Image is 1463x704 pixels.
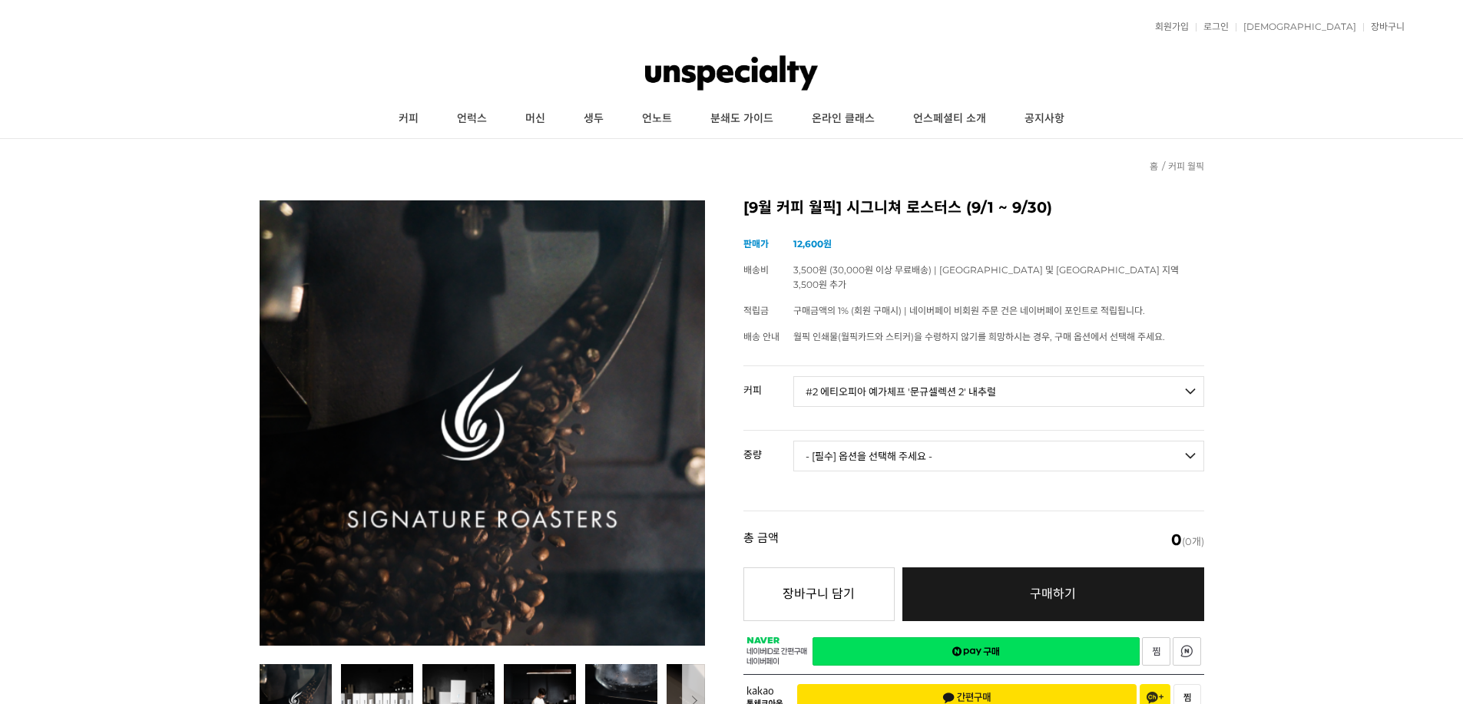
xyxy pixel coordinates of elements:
[379,100,438,138] a: 커피
[1168,160,1204,172] a: 커피 월픽
[743,305,769,316] span: 적립금
[743,431,793,466] th: 중량
[894,100,1005,138] a: 언스페셜티 소개
[793,305,1145,316] span: 구매금액의 1% (회원 구매시) | 네이버페이 비회원 주문 건은 네이버페이 포인트로 적립됩니다.
[743,366,793,402] th: 커피
[1142,637,1170,666] a: 새창
[902,567,1204,621] a: 구매하기
[1030,587,1076,601] span: 구매하기
[793,100,894,138] a: 온라인 클래스
[793,238,832,250] strong: 12,600원
[623,100,691,138] a: 언노트
[942,692,991,704] span: 간편구매
[645,50,818,96] img: 언스페셜티 몰
[743,264,769,276] span: 배송비
[438,100,506,138] a: 언럭스
[1173,637,1201,666] a: 새창
[691,100,793,138] a: 분쇄도 가이드
[1005,100,1084,138] a: 공지사항
[1147,22,1189,31] a: 회원가입
[1183,692,1191,703] span: 찜
[1171,530,1182,549] em: 0
[260,200,705,646] img: [9월 커피 월픽] 시그니쳐 로스터스 (9/1 ~ 9/30)
[1196,22,1229,31] a: 로그인
[743,567,895,621] button: 장바구니 담기
[813,637,1140,666] a: 새창
[743,238,769,250] span: 판매가
[743,200,1204,216] h2: [9월 커피 월픽] 시그니쳐 로스터스 (9/1 ~ 9/30)
[793,264,1179,290] span: 3,500원 (30,000원 이상 무료배송) | [GEOGRAPHIC_DATA] 및 [GEOGRAPHIC_DATA] 지역 3,500원 추가
[743,331,779,342] span: 배송 안내
[1236,22,1356,31] a: [DEMOGRAPHIC_DATA]
[564,100,623,138] a: 생두
[1147,692,1163,704] span: 채널 추가
[1150,160,1158,172] a: 홈
[1363,22,1405,31] a: 장바구니
[743,532,779,547] strong: 총 금액
[1171,532,1204,547] span: (0개)
[506,100,564,138] a: 머신
[793,331,1165,342] span: 월픽 인쇄물(월픽카드와 스티커)을 수령하지 않기를 희망하시는 경우, 구매 옵션에서 선택해 주세요.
